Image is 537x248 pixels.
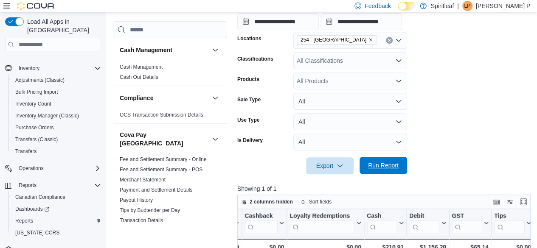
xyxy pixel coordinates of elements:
[237,76,259,83] label: Products
[293,93,407,110] button: All
[237,13,319,30] input: Press the down key to open a popover containing a calendar.
[15,112,79,119] span: Inventory Manager (Classic)
[120,74,158,81] span: Cash Out Details
[12,228,101,238] span: Washington CCRS
[120,156,207,162] a: Fee and Settlement Summary - Online
[409,212,439,234] div: Debit
[451,212,488,234] button: GST
[365,2,391,10] span: Feedback
[398,2,416,11] input: Dark Mode
[12,216,101,226] span: Reports
[113,110,227,123] div: Compliance
[17,2,55,10] img: Cova
[12,204,101,214] span: Dashboards
[293,134,407,150] button: All
[12,146,101,156] span: Transfers
[120,156,207,163] span: Fee and Settlement Summary - Online
[2,162,104,174] button: Operations
[15,63,101,73] span: Inventory
[24,17,101,34] span: Load All Apps in [GEOGRAPHIC_DATA]
[321,13,402,30] input: Press the down key to open a popover containing a calendar.
[15,100,51,107] span: Inventory Count
[431,1,454,11] p: Spiritleaf
[120,112,203,118] a: OCS Transaction Submission Details
[120,64,163,70] a: Cash Management
[120,207,180,214] span: Tips by Budtender per Day
[120,187,192,193] a: Payment and Settlement Details
[311,157,349,174] span: Export
[237,56,273,62] label: Classifications
[491,197,501,207] button: Keyboard shortcuts
[290,212,354,220] div: Loyalty Redemptions
[15,163,101,173] span: Operations
[409,212,439,220] div: Debit
[366,212,396,234] div: Cash
[113,154,227,229] div: Cova Pay [GEOGRAPHIC_DATA]
[237,96,261,103] label: Sale Type
[306,157,354,174] button: Export
[15,148,37,155] span: Transfers
[297,35,377,45] span: 254 - Grande Prairie
[8,191,104,203] button: Canadian Compliance
[368,37,373,42] button: Remove 254 - Grande Prairie from selection in this group
[120,207,180,213] a: Tips by Budtender per Day
[494,212,524,234] div: Tips
[301,36,366,44] span: 254 - [GEOGRAPHIC_DATA]
[12,228,63,238] a: [US_STATE] CCRS
[210,134,220,144] button: Cova Pay [GEOGRAPHIC_DATA]
[210,93,220,103] button: Compliance
[15,194,65,201] span: Canadian Compliance
[12,134,61,145] a: Transfers (Classic)
[386,37,393,44] button: Clear input
[245,212,284,234] button: Cashback
[476,1,530,11] p: [PERSON_NAME] P
[15,180,40,190] button: Reports
[15,136,58,143] span: Transfers (Classic)
[250,198,293,205] span: 2 columns hidden
[113,62,227,86] div: Cash Management
[12,111,101,121] span: Inventory Manager (Classic)
[12,123,57,133] a: Purchase Orders
[12,87,101,97] span: Bulk Pricing Import
[366,212,403,234] button: Cash
[8,215,104,227] button: Reports
[12,123,101,133] span: Purchase Orders
[237,137,263,144] label: Is Delivery
[518,197,529,207] button: Enter fullscreen
[15,180,101,190] span: Reports
[15,124,54,131] span: Purchase Orders
[8,110,104,122] button: Inventory Manager (Classic)
[8,134,104,145] button: Transfers (Classic)
[120,166,202,173] span: Fee and Settlement Summary - POS
[12,134,101,145] span: Transfers (Classic)
[494,212,531,234] button: Tips
[12,146,40,156] a: Transfers
[120,217,163,224] span: Transaction Details
[12,75,68,85] a: Adjustments (Classic)
[120,176,166,183] span: Merchant Statement
[19,165,44,172] span: Operations
[238,197,296,207] button: 2 columns hidden
[462,1,472,11] div: Levon P
[237,35,261,42] label: Locations
[451,212,481,220] div: GST
[15,77,65,84] span: Adjustments (Classic)
[120,131,208,148] button: Cova Pay [GEOGRAPHIC_DATA]
[245,212,277,234] div: Cashback
[2,179,104,191] button: Reports
[120,46,208,54] button: Cash Management
[19,65,39,72] span: Inventory
[120,177,166,183] a: Merchant Statement
[12,87,62,97] a: Bulk Pricing Import
[15,63,43,73] button: Inventory
[120,94,153,102] h3: Compliance
[290,212,354,234] div: Loyalty Redemptions
[120,217,163,223] a: Transaction Details
[409,212,446,234] button: Debit
[8,122,104,134] button: Purchase Orders
[245,212,277,220] div: Cashback
[8,227,104,239] button: [US_STATE] CCRS
[237,184,534,193] p: Showing 1 of 1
